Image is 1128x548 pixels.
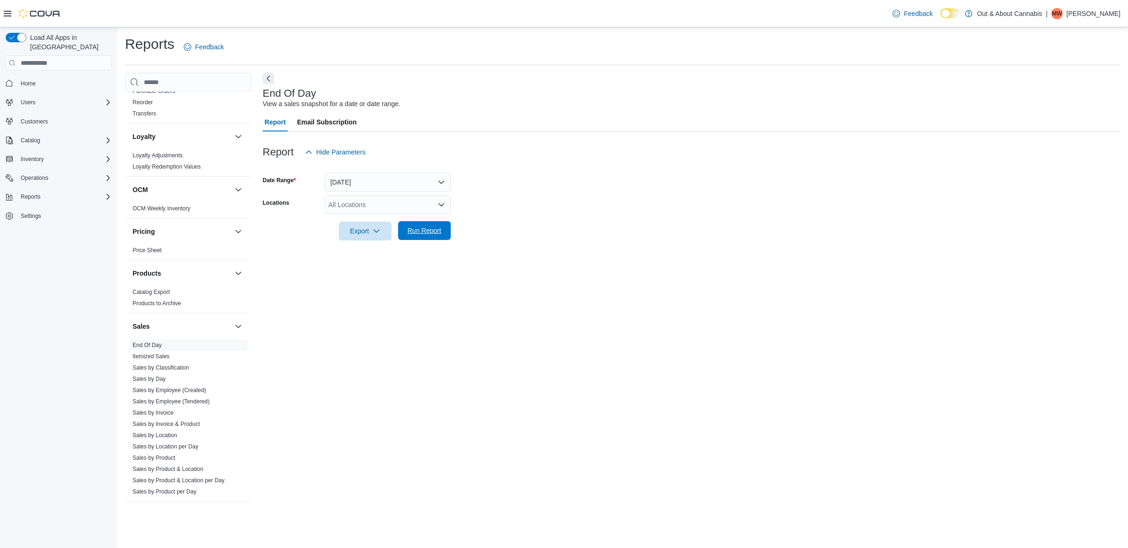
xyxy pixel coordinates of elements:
[17,135,112,146] span: Catalog
[133,364,189,371] span: Sales by Classification
[398,221,451,240] button: Run Report
[21,80,36,87] span: Home
[133,488,196,495] a: Sales by Product per Day
[19,9,61,18] img: Cova
[297,113,357,131] span: Email Subscription
[17,116,112,127] span: Customers
[904,9,932,18] span: Feedback
[133,152,183,159] a: Loyalty Adjustments
[407,226,441,235] span: Run Report
[133,466,204,472] a: Sales by Product & Location
[133,387,206,394] a: Sales by Employee (Created)
[133,163,201,170] a: Loyalty Redemption Values
[2,171,116,185] button: Operations
[133,420,200,428] span: Sales by Invoice & Product
[17,77,112,89] span: Home
[133,269,161,278] h3: Products
[21,174,48,182] span: Operations
[125,340,251,501] div: Sales
[263,99,400,109] div: View a sales snapshot for a date or date range.
[2,115,116,128] button: Customers
[17,210,45,222] a: Settings
[133,132,156,141] h3: Loyalty
[263,73,274,84] button: Next
[17,135,44,146] button: Catalog
[940,18,941,19] span: Dark Mode
[133,353,170,360] a: Itemized Sales
[26,33,112,52] span: Load All Apps in [GEOGRAPHIC_DATA]
[133,300,181,307] a: Products to Archive
[133,376,166,382] a: Sales by Day
[889,4,936,23] a: Feedback
[133,477,225,484] a: Sales by Product & Location per Day
[133,99,153,106] a: Reorder
[133,454,175,462] span: Sales by Product
[133,443,198,450] a: Sales by Location per Day
[133,375,166,383] span: Sales by Day
[17,210,112,222] span: Settings
[133,185,148,194] h3: OCM
[17,154,47,165] button: Inventory
[17,172,112,184] span: Operations
[133,185,231,194] button: OCM
[17,116,52,127] a: Customers
[17,97,112,108] span: Users
[1051,8,1063,19] div: Mark Wolk
[125,35,174,54] h1: Reports
[17,191,44,202] button: Reports
[180,38,227,56] a: Feedback
[1046,8,1048,19] p: |
[21,137,40,144] span: Catalog
[133,488,196,495] span: Sales by Product per Day
[125,203,251,218] div: OCM
[133,342,162,348] a: End Of Day
[125,150,251,176] div: Loyalty
[133,110,156,117] span: Transfers
[263,199,290,207] label: Locations
[133,409,173,417] span: Sales by Invoice
[133,289,170,295] a: Catalog Export
[1052,8,1062,19] span: MW
[316,147,366,157] span: Hide Parameters
[2,209,116,223] button: Settings
[2,96,116,109] button: Users
[301,143,369,162] button: Hide Parameters
[17,154,112,165] span: Inventory
[339,222,392,240] button: Export
[125,286,251,313] div: Products
[345,222,386,240] span: Export
[133,432,177,439] span: Sales by Location
[133,247,162,254] a: Price Sheet
[263,177,296,184] label: Date Range
[133,163,201,170] span: Loyalty Redemption Values
[133,227,231,236] button: Pricing
[2,76,116,90] button: Home
[133,269,231,278] button: Products
[133,443,198,450] span: Sales by Location per Day
[133,322,231,331] button: Sales
[133,288,170,296] span: Catalog Export
[125,245,251,260] div: Pricing
[233,321,244,332] button: Sales
[133,421,200,427] a: Sales by Invoice & Product
[133,227,155,236] h3: Pricing
[438,201,445,208] button: Open list of options
[325,173,451,192] button: [DATE]
[133,205,190,212] a: OCM Weekly Inventory
[17,97,39,108] button: Users
[1066,8,1120,19] p: [PERSON_NAME]
[133,455,175,461] a: Sales by Product
[2,134,116,147] button: Catalog
[133,322,150,331] h3: Sales
[17,172,52,184] button: Operations
[17,191,112,202] span: Reports
[133,398,210,405] a: Sales by Employee (Tendered)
